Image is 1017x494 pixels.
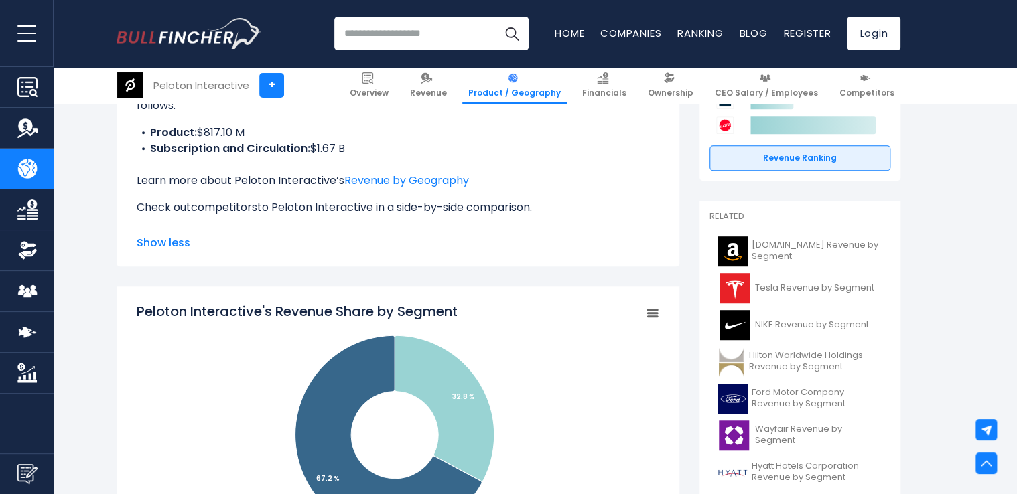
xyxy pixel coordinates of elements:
[600,26,661,40] a: Companies
[462,67,567,104] a: Product / Geography
[137,199,659,216] p: Check out to Peloton Interactive in a side-by-side comparison.
[582,88,626,98] span: Financials
[117,18,261,49] img: Bullfincher logo
[718,310,751,340] img: NKE logo
[718,273,751,303] img: TSLA logo
[847,17,900,50] a: Login
[718,384,748,414] img: F logo
[709,307,890,343] a: NIKE Revenue by Segment
[755,282,874,294] span: Tesla Revenue by Segment
[117,18,261,49] a: Go to homepage
[410,88,447,98] span: Revenue
[715,88,818,98] span: CEO Salary / Employees
[718,347,745,377] img: HLT logo
[137,235,659,251] span: Show less
[153,78,249,93] div: Peloton Interactive
[677,26,723,40] a: Ranking
[709,417,890,454] a: Wayfair Revenue by Segment
[739,26,767,40] a: Blog
[404,67,453,104] a: Revenue
[344,67,395,104] a: Overview
[709,145,890,171] a: Revenue Ranking
[555,26,584,40] a: Home
[150,141,310,156] b: Subscription and Circulation:
[709,67,824,104] a: CEO Salary / Employees
[709,380,890,417] a: Ford Motor Company Revenue by Segment
[17,240,38,260] img: Ownership
[718,457,748,487] img: H logo
[752,240,882,262] span: [DOMAIN_NAME] Revenue by Segment
[344,173,469,188] a: Revenue by Geography
[709,233,890,270] a: [DOMAIN_NAME] Revenue by Segment
[783,26,831,40] a: Register
[709,211,890,222] p: Related
[316,473,340,483] tspan: 67.2 %
[839,88,894,98] span: Competitors
[259,73,284,98] a: +
[755,319,869,331] span: NIKE Revenue by Segment
[452,392,475,402] tspan: 32.8 %
[137,173,659,189] p: Learn more about Peloton Interactive’s
[749,350,882,373] span: Hilton Worldwide Holdings Revenue by Segment
[576,67,632,104] a: Financials
[495,17,529,50] button: Search
[716,116,734,134] img: Mattel competitors logo
[833,67,900,104] a: Competitors
[642,67,699,104] a: Ownership
[350,88,389,98] span: Overview
[137,302,458,321] tspan: Peloton Interactive's Revenue Share by Segment
[709,343,890,380] a: Hilton Worldwide Holdings Revenue by Segment
[137,125,659,141] li: $817.10 M
[150,125,197,140] b: Product:
[718,420,750,450] img: W logo
[191,199,257,215] a: competitors
[137,141,659,157] li: $1.67 B
[718,236,748,266] img: AMZN logo
[709,270,890,307] a: Tesla Revenue by Segment
[648,88,693,98] span: Ownership
[468,88,561,98] span: Product / Geography
[709,454,890,491] a: Hyatt Hotels Corporation Revenue by Segment
[752,461,882,483] span: Hyatt Hotels Corporation Revenue by Segment
[117,72,143,98] img: PTON logo
[754,424,882,446] span: Wayfair Revenue by Segment
[752,387,882,410] span: Ford Motor Company Revenue by Segment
